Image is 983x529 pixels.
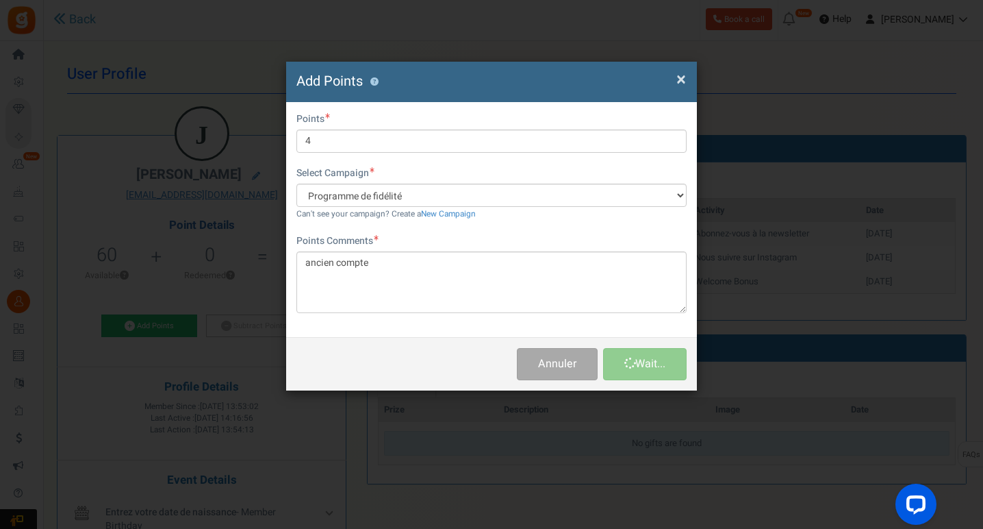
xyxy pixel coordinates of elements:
span: Add Points [296,71,363,91]
label: Select Campaign [296,167,374,180]
button: Annuler [517,348,598,380]
span: × [676,66,686,93]
small: Can't see your campaign? Create a [296,208,476,220]
label: Points Comments [296,234,379,248]
label: Points [296,112,330,126]
button: ? [370,77,379,86]
a: New Campaign [421,208,476,220]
